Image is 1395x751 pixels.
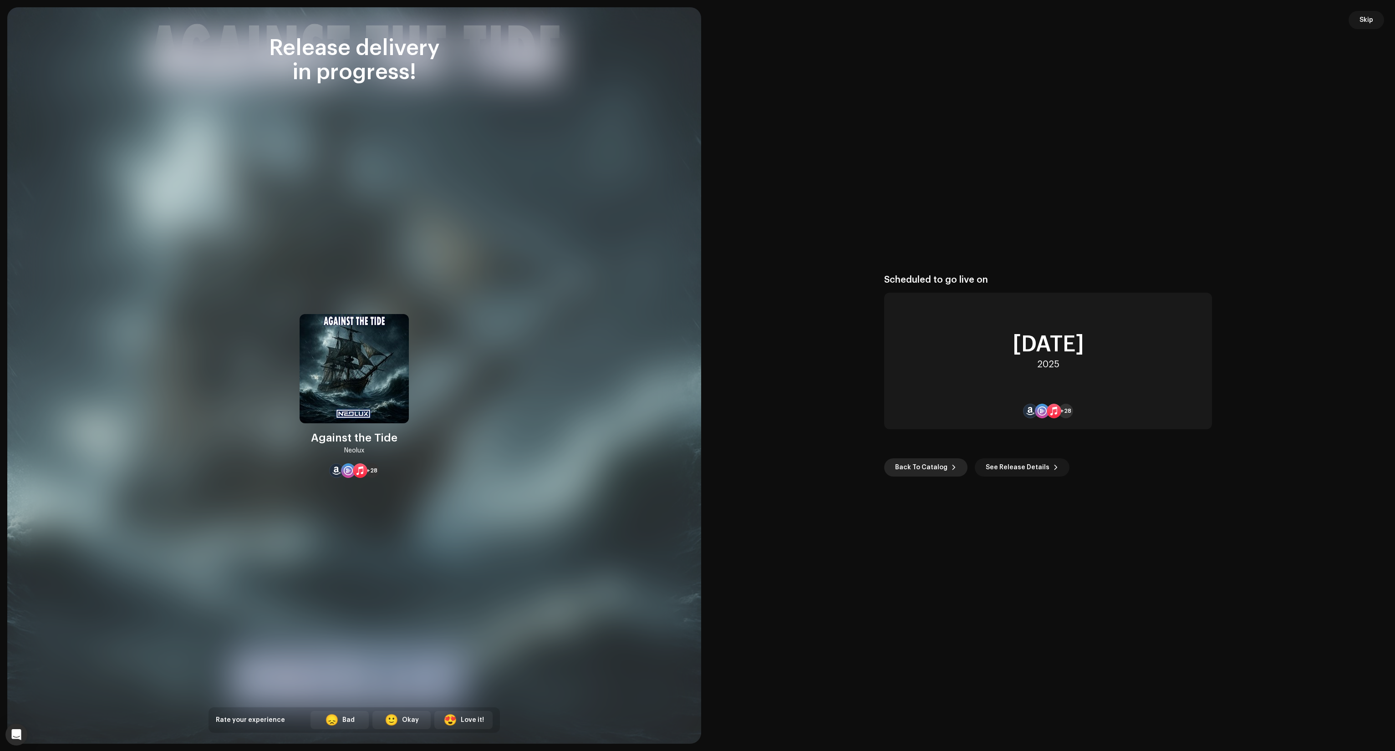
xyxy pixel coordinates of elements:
[402,715,419,725] div: Okay
[311,431,397,445] div: Against the Tide
[216,717,285,723] span: Rate your experience
[1013,334,1084,355] div: [DATE]
[385,715,398,726] div: 🙂
[975,458,1069,477] button: See Release Details
[884,458,967,477] button: Back To Catalog
[443,715,457,726] div: 😍
[367,467,377,474] span: +28
[1060,407,1071,415] span: +28
[461,715,484,725] div: Love it!
[342,715,355,725] div: Bad
[209,36,500,85] div: Release delivery in progress!
[5,724,27,746] div: Open Intercom Messenger
[884,274,1212,285] div: Scheduled to go live on
[986,458,1049,477] span: See Release Details
[325,715,339,726] div: 😞
[1349,11,1384,29] button: Skip
[895,458,947,477] span: Back To Catalog
[1037,359,1059,370] div: 2025
[300,314,409,423] img: 661ea212-0084-42ce-b7d5-1309ff4eab2f
[344,445,364,456] div: Neolux
[1359,11,1373,29] span: Skip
